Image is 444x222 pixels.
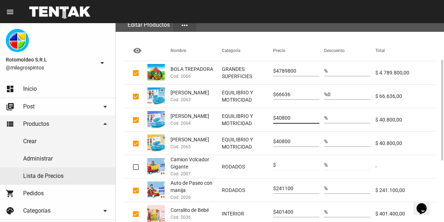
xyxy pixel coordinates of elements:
mat-icon: library_books [6,102,14,111]
span: BOLA TREPADORA [171,65,213,73]
mat-icon: view_list [6,120,14,128]
span: Cod. 2036 [171,214,191,221]
mat-icon: more_horiz [180,21,189,30]
button: Elegir sección [173,18,196,31]
img: 38331aaf-a1e2-4810-8ec6-cdbdfa45c799.png [147,158,165,175]
span: $ [273,162,276,168]
span: Post [23,103,35,110]
span: $ [273,115,276,121]
mat-cell: GRANDES SUPERFICIES [222,61,273,84]
mat-cell: RODADOS [222,155,273,178]
span: % [324,138,328,144]
img: 33c31219-420f-4878-a62d-3963beb60d4e.jpeg [147,87,165,105]
span: Cod. 2007 [171,170,191,178]
span: Cod. 2066 [171,73,191,80]
iframe: chat widget [414,193,437,215]
mat-icon: arrow_drop_down [101,120,109,128]
span: % [324,68,328,74]
mat-icon: shopping_cart [6,189,14,198]
span: Cod. 2063 [171,96,191,103]
mat-icon: arrow_drop_down [98,59,107,67]
mat-cell: $ 66.636,00 [375,85,435,108]
img: 2f626c29-c0e1-4ef0-ab4c-0c25d6b59357.jpeg [147,111,165,128]
span: Productos [23,120,49,128]
mat-header-cell: Descuento [324,40,375,61]
span: % [324,91,328,97]
mat-header-cell: Nombre [171,40,222,61]
span: Auto de Paseo con manija [171,179,222,194]
mat-icon: arrow_drop_down [101,206,109,215]
img: 5678d643-76c4-4b5b-bd50-223a0f3c92d8.jpg [147,64,165,81]
img: 85f79f30-0cb5-4305-9472-3fd676a528fb.png [6,29,29,52]
img: edcb8198-5f93-4c8e-943a-afd578336c65.png [147,182,165,199]
span: Cod. 2064 [171,120,191,127]
mat-icon: dashboard [6,85,14,93]
mat-cell: RODADOS [222,179,273,202]
mat-cell: EQUILIBRIO Y MOTRICIDAD [222,132,273,155]
span: % [324,209,328,215]
span: [PERSON_NAME] [171,112,209,120]
span: @milagrospintos [6,64,95,71]
mat-header-cell: Precio [273,40,324,61]
mat-icon: arrow_drop_down [101,102,109,111]
mat-cell: - [375,155,435,178]
mat-cell: $ 4.789.800,00 [375,61,435,84]
span: [PERSON_NAME] [171,136,209,143]
mat-icon: visibility [133,46,142,55]
mat-cell: EQUILIBRIO Y MOTRICIDAD [222,85,273,108]
mat-icon: palette [6,206,14,215]
span: Inicio [23,85,37,93]
span: Rotomoldeo S.R.L [6,55,95,64]
span: Categorías [23,207,51,214]
mat-cell: EQUILIBRIO Y MOTRICIDAD [222,108,273,131]
span: $ [273,68,276,74]
span: % [324,115,328,121]
span: $ [273,91,276,97]
span: % [324,185,328,191]
mat-cell: $ 40.800,00 [375,132,435,155]
span: $ [273,138,276,144]
span: Camion Volcador Gigante [171,156,222,170]
mat-cell: $ 40.800,00 [375,108,435,131]
mat-icon: menu [6,8,14,16]
span: Pedidos [23,190,44,197]
span: Corralito de Bebé [171,206,209,214]
span: Cod. 2065 [171,143,191,150]
span: $ [273,209,276,215]
mat-header-cell: Categoría [222,40,273,61]
mat-cell: $ 241.100,00 [375,179,435,202]
span: Cod. 2026 [171,194,191,201]
div: Editar Productos [124,18,173,32]
img: 474d010b-6354-4b16-84c2-2172a622b06c.jpeg [147,135,165,152]
mat-header-cell: Total [375,40,435,61]
span: $ [273,185,276,191]
span: [PERSON_NAME] [171,89,209,96]
span: % [324,162,328,168]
